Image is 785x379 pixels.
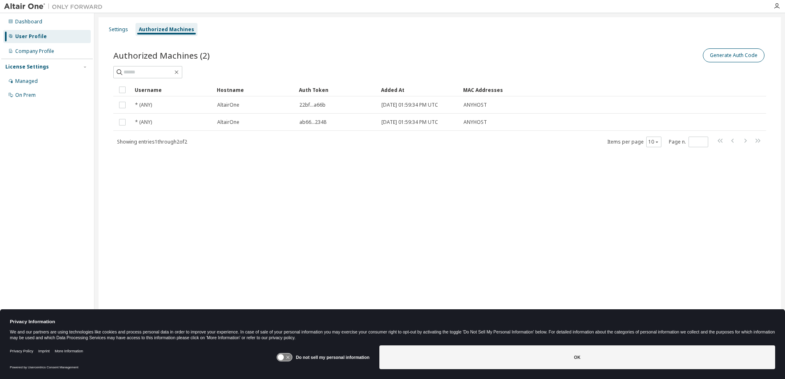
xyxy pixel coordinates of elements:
span: AltairOne [217,119,239,126]
div: Settings [109,26,128,33]
button: Generate Auth Code [703,48,764,62]
span: 22bf...a66b [299,102,326,108]
span: Showing entries 1 through 2 of 2 [117,138,187,145]
div: License Settings [5,64,49,70]
span: [DATE] 01:59:34 PM UTC [381,119,438,126]
div: Added At [381,83,457,96]
div: On Prem [15,92,36,98]
span: ANYHOST [464,102,487,108]
span: Authorized Machines (2) [113,50,210,61]
span: ab66...2348 [299,119,326,126]
div: Authorized Machines [139,26,194,33]
span: [DATE] 01:59:34 PM UTC [381,102,438,108]
div: User Profile [15,33,47,40]
div: Managed [15,78,38,84]
span: ANYHOST [464,119,487,126]
div: Username [135,83,210,96]
span: AltairOne [217,102,239,108]
div: Auth Token [299,83,374,96]
div: Hostname [217,83,292,96]
span: Page n. [669,137,708,147]
div: Dashboard [15,18,42,25]
div: MAC Addresses [463,83,680,96]
span: Items per page [607,137,661,147]
span: * (ANY) [135,102,152,108]
div: Company Profile [15,48,54,55]
button: 10 [648,139,659,145]
img: Altair One [4,2,107,11]
span: * (ANY) [135,119,152,126]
